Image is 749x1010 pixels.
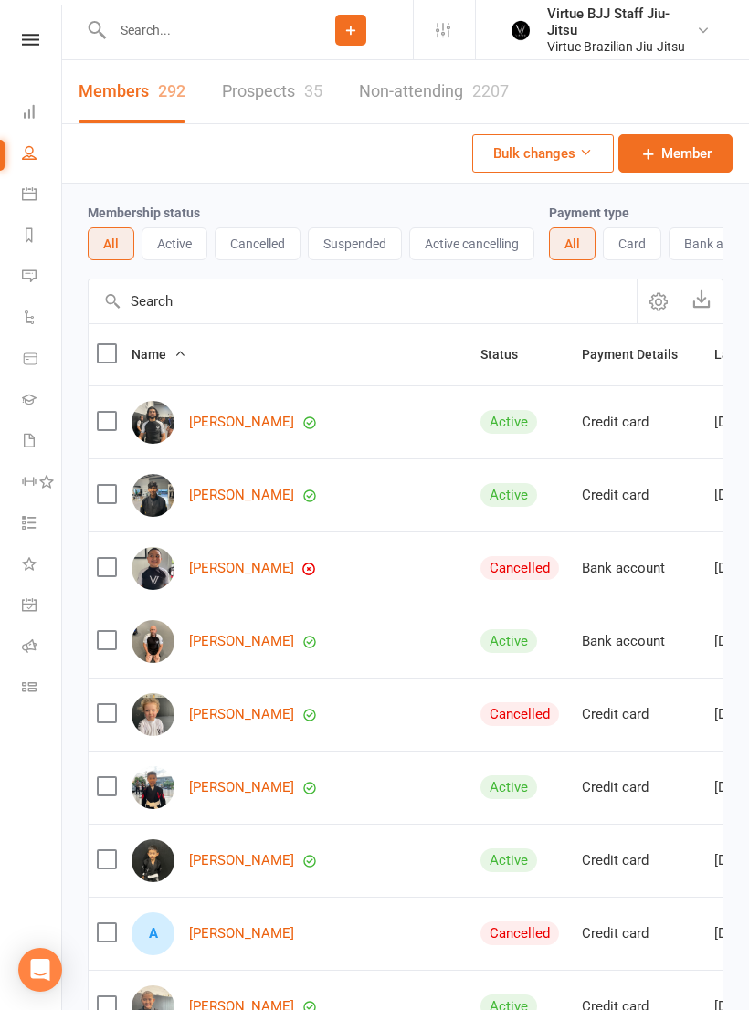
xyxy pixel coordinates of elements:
[547,38,696,55] div: Virtue Brazilian Jiu-Jitsu
[22,175,63,216] a: Calendar
[409,227,534,260] button: Active cancelling
[142,227,207,260] button: Active
[189,780,294,795] a: [PERSON_NAME]
[189,853,294,868] a: [PERSON_NAME]
[18,948,62,992] div: Open Intercom Messenger
[189,634,294,649] a: [PERSON_NAME]
[582,707,698,722] div: Credit card
[22,216,63,258] a: Reports
[189,707,294,722] a: [PERSON_NAME]
[549,205,629,220] label: Payment type
[132,343,186,365] button: Name
[22,668,63,710] a: Class kiosk mode
[89,279,637,323] input: Search
[480,483,537,507] div: Active
[132,347,186,362] span: Name
[501,12,538,48] img: thumb_image1665449447.png
[472,134,614,173] button: Bulk changes
[582,343,698,365] button: Payment Details
[88,205,200,220] label: Membership status
[107,17,289,43] input: Search...
[88,227,134,260] button: All
[189,415,294,430] a: [PERSON_NAME]
[222,60,322,123] a: Prospects35
[480,343,538,365] button: Status
[480,347,538,362] span: Status
[582,780,698,795] div: Credit card
[582,488,698,503] div: Credit card
[582,634,698,649] div: Bank account
[480,410,537,434] div: Active
[582,347,698,362] span: Payment Details
[582,926,698,942] div: Credit card
[549,227,596,260] button: All
[661,142,712,164] span: Member
[480,702,559,726] div: Cancelled
[480,629,537,653] div: Active
[22,627,63,668] a: Roll call kiosk mode
[158,81,185,100] div: 292
[189,926,294,942] a: [PERSON_NAME]
[472,81,509,100] div: 2207
[22,586,63,627] a: General attendance kiosk mode
[582,853,698,868] div: Credit card
[189,561,294,576] a: [PERSON_NAME]
[308,227,402,260] button: Suspended
[359,60,509,123] a: Non-attending2207
[215,227,301,260] button: Cancelled
[22,340,63,381] a: Product Sales
[582,415,698,430] div: Credit card
[79,60,185,123] a: Members292
[618,134,733,173] a: Member
[480,556,559,580] div: Cancelled
[304,81,322,100] div: 35
[480,921,559,945] div: Cancelled
[22,93,63,134] a: Dashboard
[22,134,63,175] a: People
[582,561,698,576] div: Bank account
[480,775,537,799] div: Active
[132,912,174,955] div: A
[603,227,661,260] button: Card
[22,545,63,586] a: What's New
[480,848,537,872] div: Active
[189,488,294,503] a: [PERSON_NAME]
[547,5,696,38] div: Virtue BJJ Staff Jiu-Jitsu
